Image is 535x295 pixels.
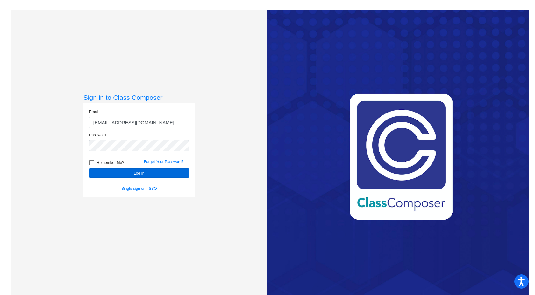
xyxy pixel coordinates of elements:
span: Remember Me? [97,159,124,167]
a: Forgot Your Password? [144,160,184,164]
label: Password [89,132,106,138]
h3: Sign in to Class Composer [83,93,195,101]
a: Single sign on - SSO [121,186,157,191]
button: Log In [89,168,189,178]
label: Email [89,109,99,115]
